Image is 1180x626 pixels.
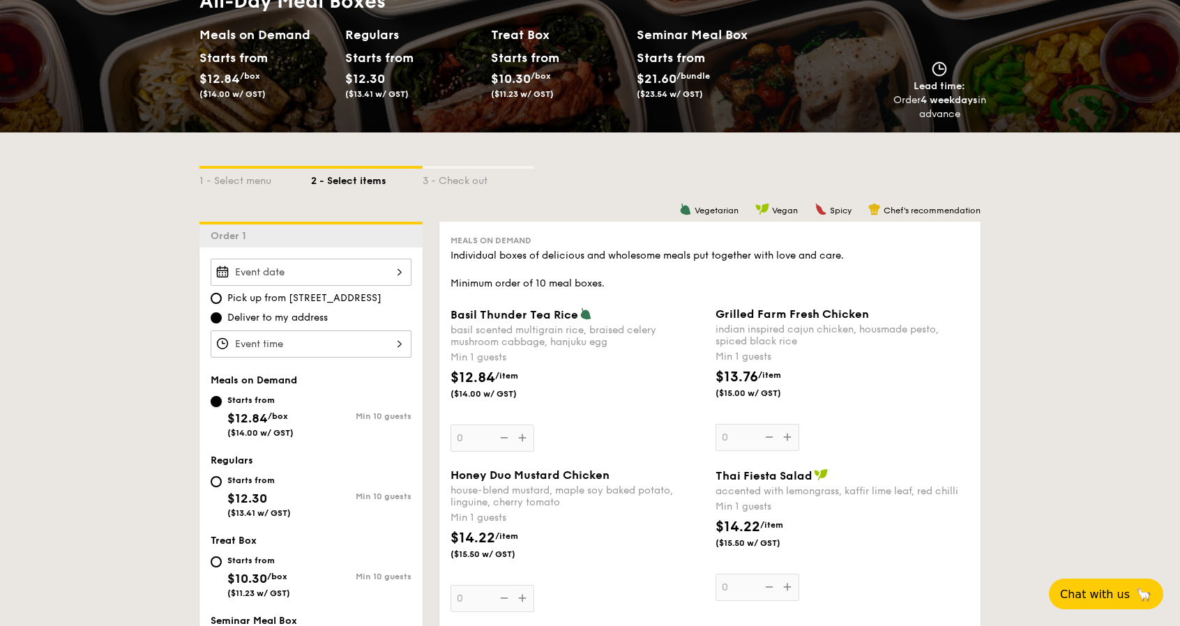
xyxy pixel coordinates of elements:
h2: Regulars [345,25,480,45]
span: /box [267,572,287,581]
span: Chat with us [1060,588,1130,601]
div: Individual boxes of delicious and wholesome meals put together with love and care. Minimum order ... [451,249,969,291]
span: Vegetarian [695,206,739,215]
span: ($11.23 w/ GST) [491,89,554,99]
div: Starts from [227,395,294,406]
span: /item [760,520,783,530]
div: Starts from [227,475,291,486]
div: Starts from [345,47,407,68]
span: Treat Box [211,535,257,547]
span: Honey Duo Mustard Chicken [451,468,610,482]
button: Chat with us🦙 [1049,579,1163,609]
span: $12.84 [227,411,268,426]
span: $12.30 [345,71,385,86]
span: Deliver to my address [227,311,328,325]
input: Deliver to my address [211,312,222,323]
strong: 4 weekdays [921,94,978,106]
input: Event time [211,330,411,358]
img: icon-vegan.f8ff3823.svg [814,468,828,481]
span: ($15.00 w/ GST) [716,388,810,399]
div: Min 10 guests [311,491,411,501]
div: 2 - Select items [311,169,423,188]
span: Spicy [830,206,852,215]
span: ($14.00 w/ GST) [451,388,545,399]
img: icon-vegetarian.fe4039eb.svg [679,203,692,215]
div: Min 1 guests [716,500,969,514]
img: icon-vegan.f8ff3823.svg [755,203,769,215]
div: accented with lemongrass, kaffir lime leaf, red chilli [716,485,969,497]
span: ($23.54 w/ GST) [637,89,703,99]
span: ($13.41 w/ GST) [227,508,291,518]
span: $14.22 [451,530,495,547]
span: ($14.00 w/ GST) [227,428,294,438]
div: basil scented multigrain rice, braised celery mushroom cabbage, hanjuku egg [451,324,704,348]
span: $14.22 [716,519,760,535]
input: Starts from$12.30($13.41 w/ GST)Min 10 guests [211,476,222,487]
span: /box [268,411,288,421]
span: Meals on Demand [211,374,297,386]
span: ($14.00 w/ GST) [199,89,266,99]
span: ($15.50 w/ GST) [716,537,810,549]
div: indian inspired cajun chicken, housmade pesto, spiced black rice [716,323,969,347]
div: Starts from [199,47,262,68]
div: Starts from [491,47,553,68]
img: icon-chef-hat.a58ddaea.svg [868,203,881,215]
span: /item [495,371,518,381]
span: Chef's recommendation [884,206,981,215]
div: Min 1 guests [451,351,704,365]
span: Thai Fiesta Salad [716,469,812,482]
span: ($15.50 w/ GST) [451,549,545,560]
span: /box [531,71,551,81]
input: Starts from$12.84/box($14.00 w/ GST)Min 10 guests [211,396,222,407]
span: /bundle [676,71,710,81]
input: Event date [211,259,411,286]
div: Min 1 guests [451,511,704,525]
span: Lead time: [914,80,965,92]
input: Starts from$10.30/box($11.23 w/ GST)Min 10 guests [211,556,222,567]
div: Min 1 guests [716,350,969,364]
span: /box [240,71,260,81]
h2: Treat Box [491,25,626,45]
span: $21.60 [637,71,676,86]
span: ($13.41 w/ GST) [345,89,409,99]
span: $12.30 [227,491,267,506]
img: icon-vegetarian.fe4039eb.svg [580,307,592,320]
span: ($11.23 w/ GST) [227,588,290,598]
span: Basil Thunder Tea Rice [451,308,578,321]
div: Min 10 guests [311,572,411,581]
h2: Seminar Meal Box [637,25,782,45]
span: Vegan [772,206,798,215]
span: $12.84 [199,71,240,86]
span: /item [495,531,518,541]
div: house-blend mustard, maple soy baked potato, linguine, cherry tomato [451,484,704,508]
span: /item [758,370,781,380]
div: Starts from [637,47,704,68]
span: $10.30 [227,571,267,586]
span: $12.84 [451,369,495,386]
span: Meals on Demand [451,236,531,245]
div: Order in advance [893,93,986,121]
div: 3 - Check out [423,169,534,188]
span: Grilled Farm Fresh Chicken [716,307,869,321]
div: 1 - Select menu [199,169,311,188]
span: 🦙 [1135,586,1152,602]
div: Starts from [227,555,290,566]
span: $13.76 [716,369,758,385]
span: Regulars [211,455,253,466]
img: icon-clock.2db775ea.svg [929,61,950,77]
span: Pick up from [STREET_ADDRESS] [227,291,381,305]
div: Min 10 guests [311,411,411,421]
img: icon-spicy.37a8142b.svg [815,203,827,215]
span: $10.30 [491,71,531,86]
h2: Meals on Demand [199,25,334,45]
span: Order 1 [211,230,252,242]
input: Pick up from [STREET_ADDRESS] [211,293,222,304]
